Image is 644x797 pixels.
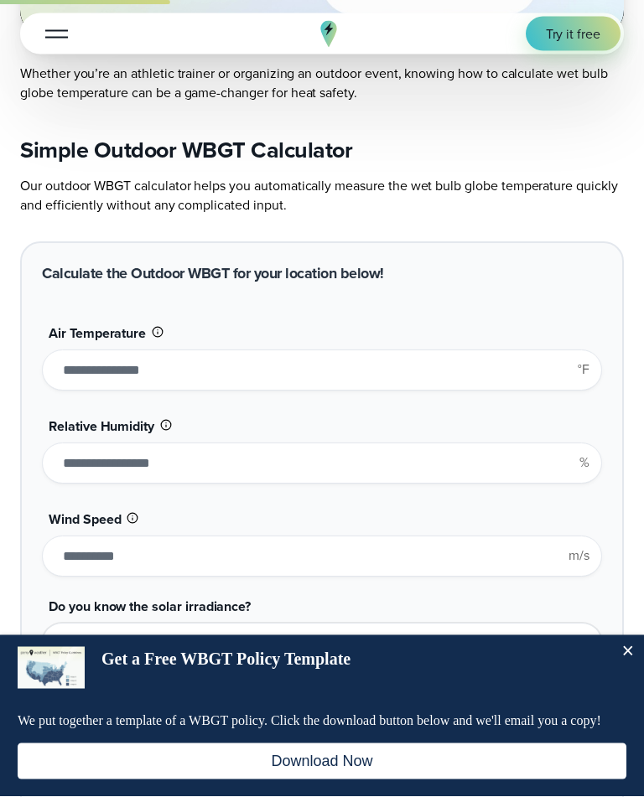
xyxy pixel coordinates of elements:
img: dialog featured image [18,647,85,689]
button: Close [610,635,644,669]
span: Air Temperature [49,324,146,344]
span: Relative Humidity [49,417,154,437]
p: Our outdoor WBGT calculator helps you automatically measure the wet bulb globe temperature quickl... [20,177,624,215]
h2: Simple Outdoor WBGT Calculator [20,137,624,167]
a: Try it free [526,17,621,51]
h2: Calculate the Outdoor WBGT for your location below! [42,264,384,284]
span: Do you know the solar irradiance? [49,598,251,617]
p: We put together a template of a WBGT policy. Click the download button below and we'll email you ... [18,712,626,730]
button: Download Now [18,743,626,779]
span: Try it free [546,24,600,44]
span: Wind Speed [49,510,121,530]
p: Whether you’re an athletic trainer or organizing an outdoor event, knowing how to calculate wet b... [20,65,624,103]
h4: Get a Free WBGT Policy Template [101,647,609,670]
